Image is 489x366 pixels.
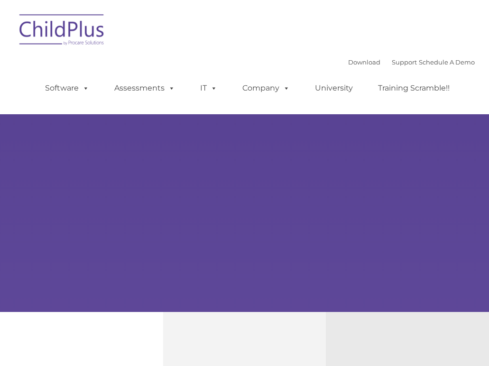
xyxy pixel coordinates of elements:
a: Download [348,58,380,66]
img: ChildPlus by Procare Solutions [15,8,110,55]
a: Software [36,79,99,98]
a: Training Scramble!! [369,79,459,98]
a: Assessments [105,79,185,98]
a: IT [191,79,227,98]
a: Support [392,58,417,66]
a: University [305,79,362,98]
font: | [348,58,475,66]
a: Schedule A Demo [419,58,475,66]
a: Company [233,79,299,98]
